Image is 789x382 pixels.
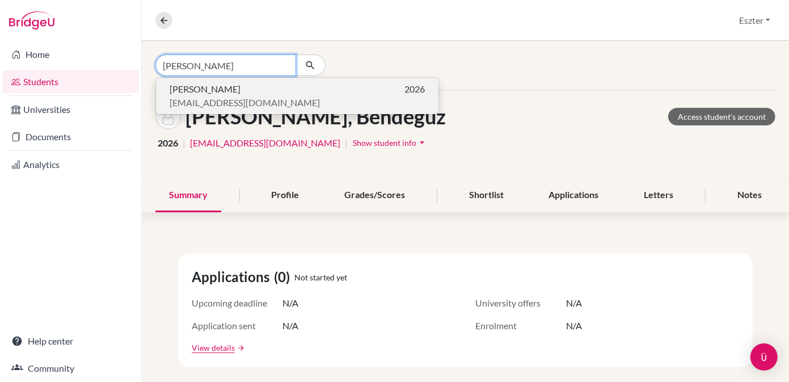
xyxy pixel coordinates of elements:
a: arrow_forward [235,344,245,352]
a: Help center [2,330,139,352]
span: N/A [282,319,298,333]
div: Shortlist [455,179,517,212]
a: Documents [2,125,139,148]
span: (0) [274,267,294,287]
span: University offers [475,296,566,310]
a: Universities [2,98,139,121]
div: Profile [258,179,313,212]
h1: [PERSON_NAME], Bendegúz [185,104,446,129]
span: [PERSON_NAME] [170,82,241,96]
a: Students [2,70,139,93]
span: N/A [282,296,298,310]
div: Summary [155,179,221,212]
div: Notes [724,179,775,212]
button: Show student infoarrow_drop_down [352,134,428,152]
span: | [183,136,185,150]
a: Analytics [2,153,139,176]
a: [EMAIL_ADDRESS][DOMAIN_NAME] [190,136,340,150]
a: Home [2,43,139,66]
i: arrow_drop_down [416,137,428,148]
span: 2026 [158,136,178,150]
span: Application sent [192,319,282,333]
span: N/A [566,319,582,333]
button: Eszter [734,10,775,31]
img: Bridge-U [9,11,54,30]
span: Upcoming deadline [192,296,282,310]
span: Not started yet [294,271,347,283]
button: [PERSON_NAME]2026[EMAIL_ADDRESS][DOMAIN_NAME] [156,78,438,114]
span: Enrolment [475,319,566,333]
input: Find student by name... [155,54,296,76]
span: Applications [192,267,274,287]
span: | [345,136,348,150]
div: Applications [535,179,613,212]
div: Letters [630,179,687,212]
a: Access student's account [668,108,775,125]
img: Bendegúz Matányi's avatar [155,104,181,129]
span: Show student info [353,138,416,148]
div: Grades/Scores [331,179,419,212]
div: Open Intercom Messenger [750,343,778,371]
span: 2026 [404,82,425,96]
span: [EMAIL_ADDRESS][DOMAIN_NAME] [170,96,320,110]
span: N/A [566,296,582,310]
a: Community [2,357,139,380]
a: View details [192,342,235,354]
